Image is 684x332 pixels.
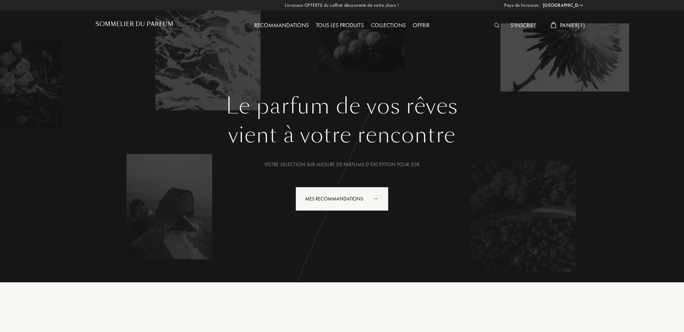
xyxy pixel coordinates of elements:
div: Votre selection sur-mesure de parfums d’exception pour 20€ [101,161,583,168]
h1: Sommelier du Parfum [95,21,173,28]
img: search_icn_white.svg [494,23,500,28]
h1: Le parfum de vos rêves [101,93,583,119]
a: S'inscrire [507,21,540,29]
div: Collections [367,21,409,30]
a: Sommelier du Parfum [95,21,173,30]
span: Panier ( 1 ) [560,21,585,29]
a: Collections [367,21,409,29]
div: S'inscrire [507,21,540,30]
a: Mes Recommandationsanimation [290,187,394,211]
div: animation [371,191,385,205]
div: Mes Recommandations [296,187,388,211]
span: Pays de livraison : [504,2,541,9]
div: vient à votre rencontre [101,119,583,151]
a: Recommandations [251,21,312,29]
img: cart_white.svg [551,22,556,28]
div: Tous les produits [312,21,367,30]
div: Recommandations [251,21,312,30]
a: Tous les produits [312,21,367,29]
div: Offrir [409,21,433,30]
a: Offrir [409,21,433,29]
